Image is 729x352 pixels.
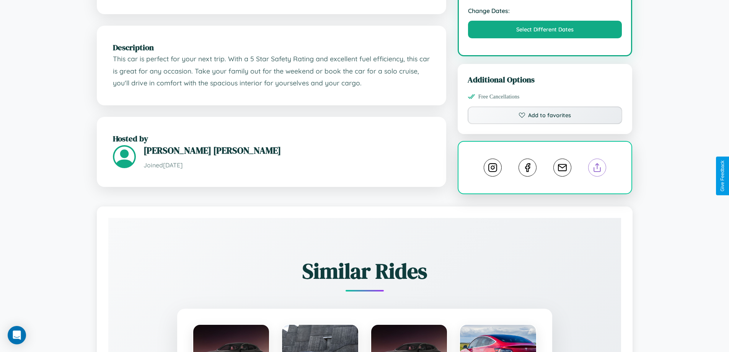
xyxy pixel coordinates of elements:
[468,74,623,85] h3: Additional Options
[113,53,430,89] p: This car is perfect for your next trip. With a 5 Star Safety Rating and excellent fuel efficiency...
[144,144,430,157] h3: [PERSON_NAME] [PERSON_NAME]
[8,326,26,344] div: Open Intercom Messenger
[478,93,520,100] span: Free Cancellations
[468,106,623,124] button: Add to favorites
[720,160,725,192] div: Give Feedback
[135,256,594,286] h2: Similar Rides
[468,21,622,38] button: Select Different Dates
[468,7,622,15] strong: Change Dates:
[113,133,430,144] h2: Hosted by
[113,42,430,53] h2: Description
[144,160,430,171] p: Joined [DATE]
